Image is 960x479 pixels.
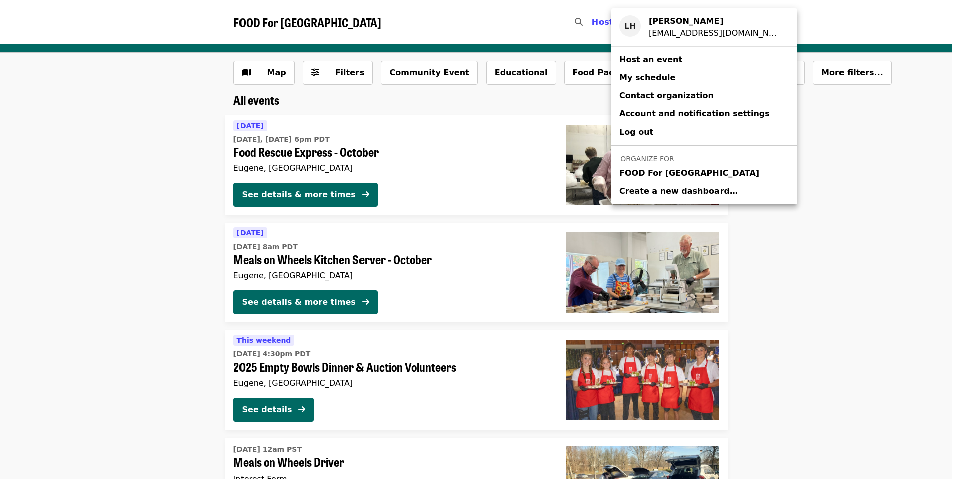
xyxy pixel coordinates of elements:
[620,155,674,163] span: Organize for
[611,87,797,105] a: Contact organization
[619,127,653,137] span: Log out
[619,186,738,196] span: Create a new dashboard…
[611,164,797,182] a: FOOD For [GEOGRAPHIC_DATA]
[649,15,781,27] div: Leslie Howard
[649,27,781,39] div: lhoward@foodforlanecounty.org
[619,15,641,37] div: LH
[619,55,682,64] span: Host an event
[619,167,759,179] span: FOOD For [GEOGRAPHIC_DATA]
[611,123,797,141] a: Log out
[611,182,797,200] a: Create a new dashboard…
[611,12,797,42] a: LH[PERSON_NAME][EMAIL_ADDRESS][DOMAIN_NAME]
[649,16,724,26] strong: [PERSON_NAME]
[619,91,714,100] span: Contact organization
[611,51,797,69] a: Host an event
[619,73,675,82] span: My schedule
[619,109,770,118] span: Account and notification settings
[611,69,797,87] a: My schedule
[611,105,797,123] a: Account and notification settings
